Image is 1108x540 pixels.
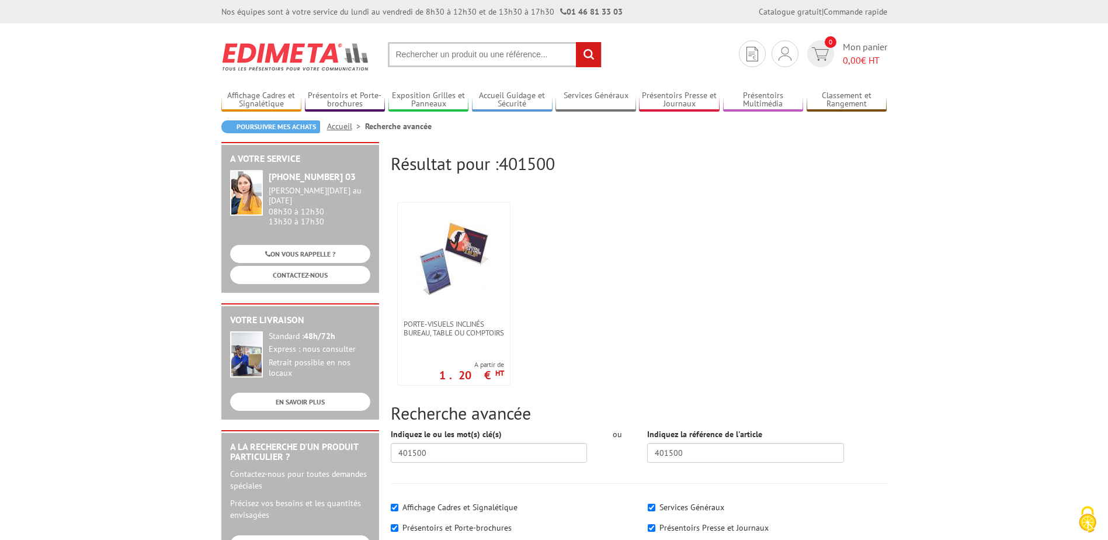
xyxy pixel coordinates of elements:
img: Cookies (fenêtre modale) [1073,505,1102,534]
input: rechercher [576,42,601,67]
label: Services Généraux [659,502,724,513]
p: 1.20 € [439,372,504,379]
span: Porte-visuels inclinés bureau, table ou comptoirs [404,320,504,337]
input: Rechercher un produit ou une référence... [388,42,602,67]
div: Express : nous consulter [269,344,370,355]
div: | [759,6,887,18]
span: Mon panier [843,40,887,67]
a: Présentoirs Multimédia [723,91,804,110]
div: 08h30 à 12h30 13h30 à 17h30 [269,186,370,226]
label: Présentoirs et Porte-brochures [402,522,512,533]
a: Exposition Grilles et Panneaux [388,91,469,110]
div: Retrait possible en nos locaux [269,358,370,379]
h2: Recherche avancée [391,403,887,423]
p: Précisez vos besoins et les quantités envisagées [230,497,370,521]
a: Catalogue gratuit [759,6,822,17]
button: Cookies (fenêtre modale) [1067,500,1108,540]
a: Porte-visuels inclinés bureau, table ou comptoirs [398,320,510,337]
a: Commande rapide [824,6,887,17]
a: Affichage Cadres et Signalétique [221,91,302,110]
label: Présentoirs Presse et Journaux [659,522,769,533]
h2: Votre livraison [230,315,370,326]
img: Edimeta [221,35,370,78]
span: 0,00 [843,54,861,66]
img: Porte-visuels inclinés bureau, table ou comptoirs [416,220,492,296]
label: Affichage Cadres et Signalétique [402,502,517,513]
sup: HT [495,368,504,378]
a: Services Généraux [555,91,636,110]
div: Standard : [269,331,370,342]
input: Présentoirs Presse et Journaux [648,524,655,532]
input: Services Généraux [648,504,655,511]
strong: 01 46 81 33 03 [560,6,623,17]
a: CONTACTEZ-NOUS [230,266,370,284]
span: 401500 [499,152,555,175]
label: Indiquez la référence de l'article [647,428,762,440]
li: Recherche avancée [365,120,432,132]
a: ON VOUS RAPPELLE ? [230,245,370,263]
a: Présentoirs et Porte-brochures [305,91,385,110]
span: A partir de [439,360,504,369]
p: Contactez-nous pour toutes demandes spéciales [230,468,370,491]
strong: 48h/72h [304,331,335,341]
strong: [PHONE_NUMBER] 03 [269,171,356,182]
input: Présentoirs et Porte-brochures [391,524,398,532]
a: Classement et Rangement [807,91,887,110]
label: Indiquez le ou les mot(s) clé(s) [391,428,502,440]
div: [PERSON_NAME][DATE] au [DATE] [269,186,370,206]
img: widget-service.jpg [230,170,263,216]
h2: A votre service [230,154,370,164]
span: € HT [843,54,887,67]
span: 0 [825,36,836,48]
h2: Résultat pour : [391,154,887,173]
a: EN SAVOIR PLUS [230,393,370,411]
div: ou [605,428,630,440]
a: Accueil Guidage et Sécurité [472,91,553,110]
a: Accueil [327,121,365,131]
h2: A la recherche d'un produit particulier ? [230,442,370,462]
img: devis rapide [746,47,758,61]
input: Affichage Cadres et Signalétique [391,504,398,511]
a: Poursuivre mes achats [221,120,320,133]
img: widget-livraison.jpg [230,331,263,378]
img: devis rapide [812,47,829,61]
a: Présentoirs Presse et Journaux [639,91,720,110]
img: devis rapide [779,47,791,61]
div: Nos équipes sont à votre service du lundi au vendredi de 8h30 à 12h30 et de 13h30 à 17h30 [221,6,623,18]
a: devis rapide 0 Mon panier 0,00€ HT [804,40,887,67]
